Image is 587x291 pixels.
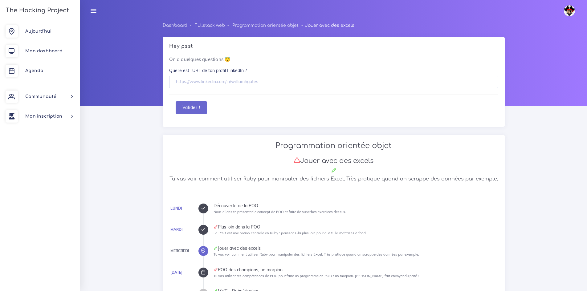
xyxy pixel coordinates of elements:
[214,274,419,278] small: Tu vas utiliser tes compétences de POO pour faire un programme en POO : un morpion. [PERSON_NAME]...
[25,114,62,119] span: Mon inscription
[25,94,56,99] span: Communauté
[25,29,51,34] span: Aujourd'hui
[214,231,368,235] small: La POO est une notion centrale en Ruby : poussons-la plus loin pour que tu la maîtrises à fond !
[564,5,575,16] img: avatar
[214,204,498,208] div: Découverte de la POO
[214,210,346,214] small: Nous allons te présenter le concept de POO et faire de superbes exercices dessus.
[169,76,498,88] input: https://www.linkedin.com/in/williamhgates
[214,246,498,250] div: Jouer avec des excels
[163,23,187,28] a: Dashboard
[169,141,498,150] h2: Programmation orientée objet
[299,22,354,29] li: Jouer avec des excels
[214,268,498,272] div: POO des champions, un morpion
[169,43,498,49] h5: Hey psst
[214,252,419,257] small: Tu vas voir comment utiliser Ruby pour manipuler des fichiers Excel. Très pratique quand on scrap...
[25,68,43,73] span: Agenda
[169,157,498,165] h3: Jouer avec des excels
[25,49,63,53] span: Mon dashboard
[170,270,182,275] a: [DATE]
[170,206,182,211] a: Lundi
[195,23,225,28] a: Fullstack web
[169,56,498,63] p: On a quelques questions 😇
[169,67,247,74] label: Quelle est l'URL de ton profil LinkedIn ?
[4,7,69,14] h3: The Hacking Project
[170,227,182,232] a: Mardi
[176,101,207,114] button: Valider !
[214,225,498,229] div: Plus loin dans la POO
[170,248,189,254] div: Mercredi
[169,176,498,182] h5: Tu vas voir comment utiliser Ruby pour manipuler des fichiers Excel. Très pratique quand on scrap...
[232,23,299,28] a: Programmation orientée objet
